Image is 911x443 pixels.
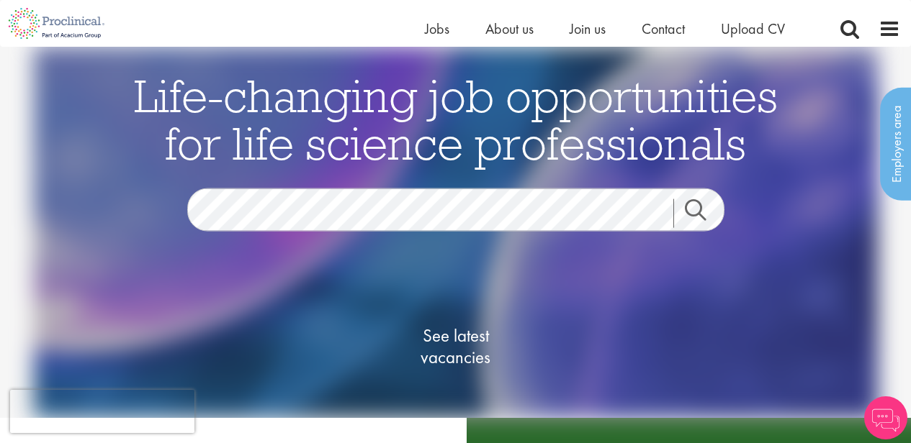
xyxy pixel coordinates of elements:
span: See latest vacancies [384,324,528,367]
span: Life-changing job opportunities for life science professionals [134,66,778,171]
a: Upload CV [721,19,785,38]
a: Contact [642,19,685,38]
a: Join us [570,19,606,38]
a: Job search submit button [673,198,735,227]
img: candidate home [33,47,877,418]
a: See latestvacancies [384,267,528,425]
a: About us [485,19,534,38]
a: Jobs [425,19,449,38]
iframe: reCAPTCHA [10,390,194,433]
img: Chatbot [864,396,907,439]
